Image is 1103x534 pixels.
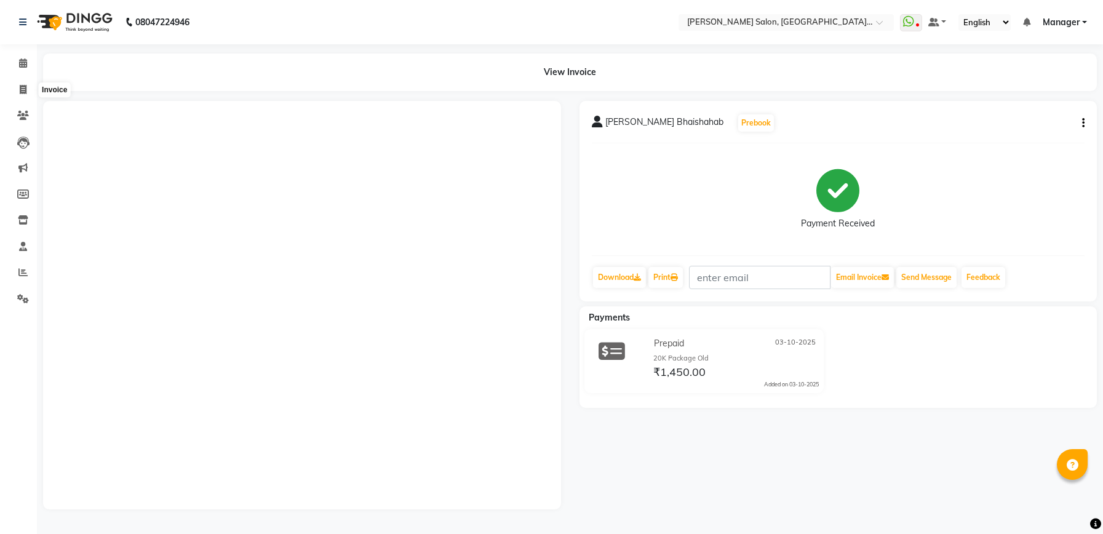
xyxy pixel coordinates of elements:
[654,337,684,350] span: Prepaid
[135,5,189,39] b: 08047224946
[1043,16,1080,29] span: Manager
[653,365,706,382] span: ₹1,450.00
[831,267,894,288] button: Email Invoice
[589,312,630,323] span: Payments
[962,267,1005,288] a: Feedback
[593,267,646,288] a: Download
[648,267,683,288] a: Print
[653,353,819,364] div: 20K Package Old
[39,83,70,98] div: Invoice
[43,54,1097,91] div: View Invoice
[31,5,116,39] img: logo
[764,380,819,389] div: Added on 03-10-2025
[738,114,774,132] button: Prebook
[775,337,816,350] span: 03-10-2025
[689,266,830,289] input: enter email
[896,267,957,288] button: Send Message
[605,116,723,133] span: [PERSON_NAME] Bhaishahab
[801,217,875,230] div: Payment Received
[1051,485,1091,522] iframe: chat widget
